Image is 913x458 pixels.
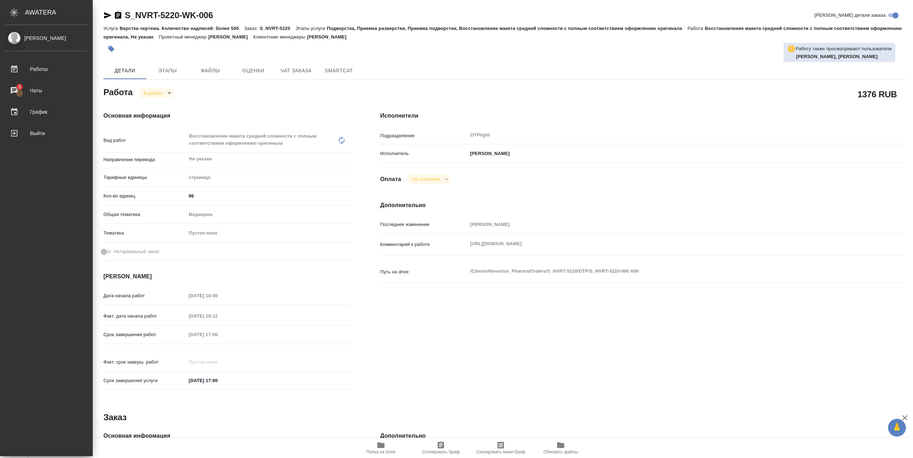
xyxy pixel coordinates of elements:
span: Файлы [193,66,228,75]
button: Скопировать ссылку [114,11,122,20]
button: Скопировать бриф [411,438,471,458]
button: 🙏 [888,419,906,437]
p: Последнее изменение [380,221,468,228]
p: Подразделение [380,132,468,139]
p: Заказ: [244,26,260,31]
span: Скопировать бриф [422,449,459,454]
div: График [5,107,87,117]
span: Детали [108,66,142,75]
a: S_NVRT-5220-WK-006 [125,10,213,20]
span: Оценки [236,66,270,75]
div: Чаты [5,85,87,96]
p: Гусельников Роман, Арсеньева Вера [796,53,892,60]
p: Работа [688,26,705,31]
div: В работе [138,88,174,98]
span: Нотариальный заказ [114,248,159,255]
p: Вид работ [103,137,186,144]
span: 🙏 [891,420,903,435]
button: Не оплачена [410,176,442,182]
p: Факт. срок заверш. работ [103,359,186,366]
p: [PERSON_NAME] [208,34,253,40]
h2: 1376 RUB [858,88,897,100]
input: Пустое поле [468,219,861,230]
h2: Работа [103,85,133,98]
div: [PERSON_NAME] [5,34,87,42]
div: В работе [407,174,451,184]
div: Медицина [186,209,352,221]
a: Выйти [2,124,91,142]
span: Чат заказа [279,66,313,75]
input: ✎ Введи что-нибудь [186,375,249,386]
h4: Дополнительно [380,201,905,210]
p: Факт. дата начала работ [103,313,186,320]
h4: Исполнители [380,112,905,120]
h4: [PERSON_NAME] [103,272,352,281]
h4: Оплата [380,175,401,184]
input: Пустое поле [186,311,249,321]
input: Пустое поле [186,357,249,367]
span: SmartCat [322,66,356,75]
span: Этапы [151,66,185,75]
h4: Основная информация [103,112,352,120]
span: [PERSON_NAME] детали заказа [815,12,886,19]
p: Тарифные единицы [103,174,186,181]
h2: Заказ [103,412,127,423]
span: Обновить файлы [544,449,578,454]
p: Срок завершения услуги [103,377,186,384]
b: [PERSON_NAME], [PERSON_NAME] [796,54,878,59]
a: График [2,103,91,121]
input: Пустое поле [186,329,249,340]
p: Исполнитель [380,150,468,157]
p: Услуга [103,26,119,31]
p: Кол-во единиц [103,192,186,200]
textarea: /Clients/Novartos_Pharma/Orders/S_NVRT-5220/DTP/S_NVRT-5220-WK-006 [468,265,861,277]
p: S_NVRT-5220 [260,26,295,31]
span: Папка на Drive [366,449,396,454]
div: Пустое поле [189,230,343,237]
div: Работы [5,64,87,74]
div: Пустое поле [186,227,352,239]
button: Папка на Drive [351,438,411,458]
button: В работе [142,90,165,96]
span: 3 [14,83,25,91]
p: Проектный менеджер [159,34,208,40]
p: Клиентские менеджеры [253,34,307,40]
textarea: [URL][DOMAIN_NAME] [468,238,861,250]
a: 3Чаты [2,82,91,99]
p: [PERSON_NAME] [307,34,352,40]
span: Скопировать мини-бриф [476,449,525,454]
p: [PERSON_NAME] [468,150,510,157]
button: Скопировать ссылку для ЯМессенджера [103,11,112,20]
p: Верстка чертежа. Количество надписей: более 500 [119,26,244,31]
p: Подверстка, Приемка разверстки, Приемка подверстки, Восстановление макета средней сложности с пол... [327,26,687,31]
h4: Основная информация [103,432,352,440]
button: Скопировать мини-бриф [471,438,531,458]
h4: Дополнительно [380,432,905,440]
input: Пустое поле [186,290,249,301]
p: Комментарий к работе [380,241,468,248]
p: Работу также просматривают пользователи [796,45,892,52]
p: Направление перевода [103,156,186,163]
div: Выйти [5,128,87,139]
p: Срок завершения работ [103,331,186,338]
input: ✎ Введи что-нибудь [186,191,352,201]
p: Общая тематика [103,211,186,218]
p: Путь на drive [380,268,468,276]
a: Работы [2,60,91,78]
p: Дата начала работ [103,292,186,299]
button: Добавить тэг [103,41,119,57]
p: Этапы услуги [296,26,327,31]
p: Тематика [103,230,186,237]
div: AWATERA [25,5,93,20]
button: Обновить файлы [531,438,591,458]
div: страница [186,171,352,184]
